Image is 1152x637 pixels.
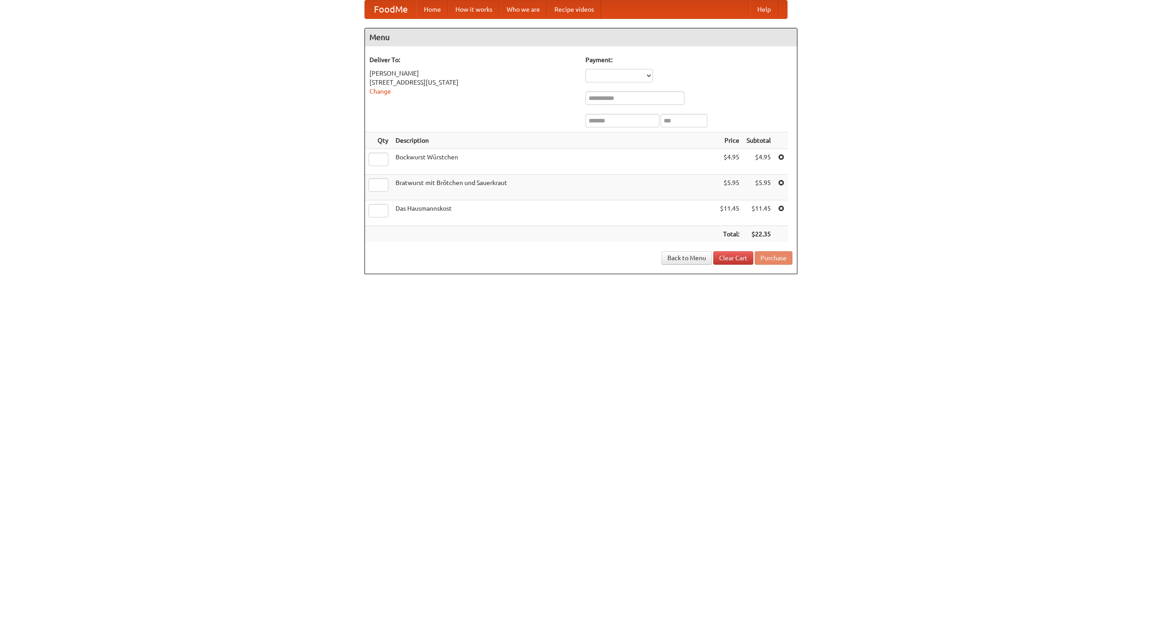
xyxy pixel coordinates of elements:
[392,200,716,226] td: Das Hausmannskost
[716,226,743,243] th: Total:
[713,251,753,265] a: Clear Cart
[716,175,743,200] td: $5.95
[392,149,716,175] td: Bockwurst Würstchen
[365,28,797,46] h4: Menu
[743,200,774,226] td: $11.45
[417,0,448,18] a: Home
[585,55,792,64] h5: Payment:
[716,200,743,226] td: $11.45
[743,149,774,175] td: $4.95
[743,132,774,149] th: Subtotal
[369,88,391,95] a: Change
[392,175,716,200] td: Bratwurst mit Brötchen und Sauerkraut
[743,175,774,200] td: $5.95
[743,226,774,243] th: $22.35
[499,0,547,18] a: Who we are
[750,0,778,18] a: Help
[365,0,417,18] a: FoodMe
[369,78,576,87] div: [STREET_ADDRESS][US_STATE]
[369,55,576,64] h5: Deliver To:
[369,69,576,78] div: [PERSON_NAME]
[716,149,743,175] td: $4.95
[448,0,499,18] a: How it works
[392,132,716,149] th: Description
[661,251,712,265] a: Back to Menu
[716,132,743,149] th: Price
[547,0,601,18] a: Recipe videos
[755,251,792,265] button: Purchase
[365,132,392,149] th: Qty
